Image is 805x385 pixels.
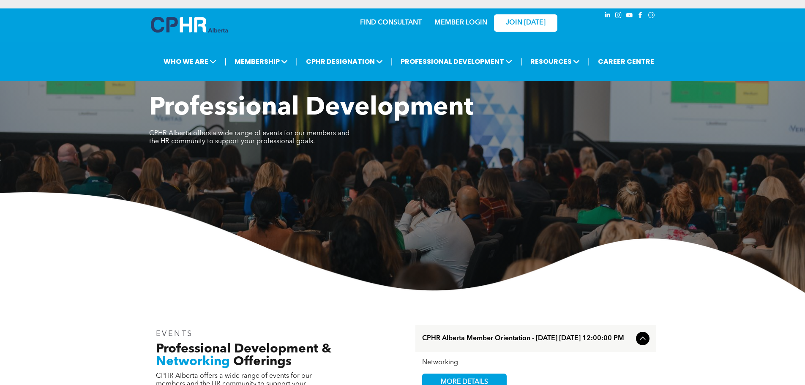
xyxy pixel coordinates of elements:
[232,54,290,69] span: MEMBERSHIP
[149,96,473,121] span: Professional Development
[422,359,649,367] div: Networking
[647,11,656,22] a: Social network
[434,19,487,26] a: MEMBER LOGIN
[588,53,590,70] li: |
[156,330,194,338] span: EVENTS
[149,130,349,145] span: CPHR Alberta offers a wide range of events for our members and the HR community to support your p...
[224,53,226,70] li: |
[614,11,623,22] a: instagram
[303,54,385,69] span: CPHR DESIGNATION
[398,54,515,69] span: PROFESSIONAL DEVELOPMENT
[506,19,546,27] span: JOIN [DATE]
[528,54,582,69] span: RESOURCES
[636,11,645,22] a: facebook
[494,14,557,32] a: JOIN [DATE]
[151,17,228,33] img: A blue and white logo for cp alberta
[603,11,612,22] a: linkedin
[156,343,331,355] span: Professional Development &
[156,355,230,368] span: Networking
[595,54,657,69] a: CAREER CENTRE
[422,335,633,343] span: CPHR Alberta Member Orientation - [DATE] [DATE] 12:00:00 PM
[520,53,522,70] li: |
[625,11,634,22] a: youtube
[161,54,219,69] span: WHO WE ARE
[296,53,298,70] li: |
[391,53,393,70] li: |
[233,355,292,368] span: Offerings
[360,19,422,26] a: FIND CONSULTANT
